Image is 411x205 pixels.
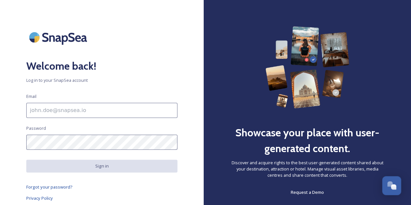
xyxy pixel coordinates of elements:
[26,194,177,202] a: Privacy Policy
[230,160,385,179] span: Discover and acquire rights to the best user-generated content shared about your destination, att...
[382,176,401,195] button: Open Chat
[265,26,349,108] img: 63b42ca75bacad526042e722_Group%20154-p-800.png
[291,188,324,196] a: Request a Demo
[26,183,177,191] a: Forgot your password?
[26,58,177,74] h2: Welcome back!
[26,184,73,190] span: Forgot your password?
[230,125,385,156] h2: Showcase your place with user-generated content.
[26,125,46,131] span: Password
[26,103,177,118] input: john.doe@snapsea.io
[26,195,53,201] span: Privacy Policy
[26,93,36,100] span: Email
[26,77,177,83] span: Log in to your SnapSea account
[26,160,177,172] button: Sign in
[291,189,324,195] span: Request a Demo
[26,26,92,48] img: SnapSea Logo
